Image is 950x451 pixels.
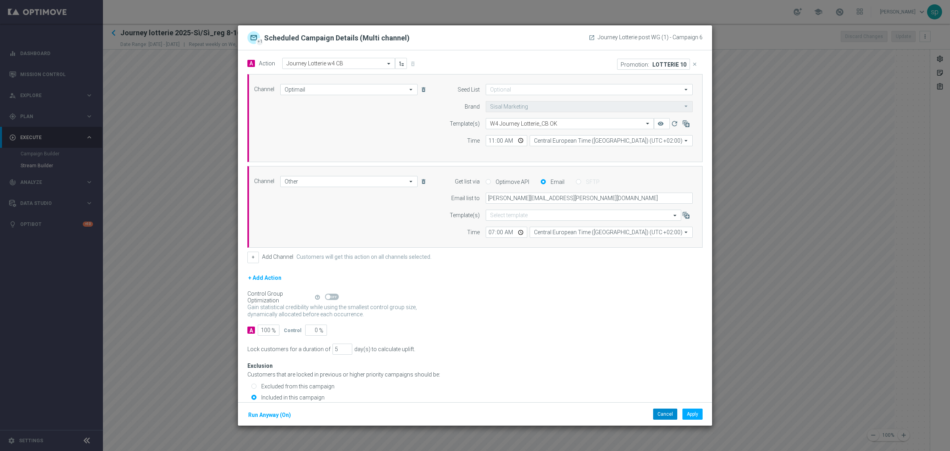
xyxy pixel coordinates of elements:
label: Channel [254,178,274,185]
div: day(s) to calculate uplift. [354,346,415,353]
label: Channel [254,86,274,93]
i: arrow_drop_down [682,101,690,111]
div: Lock customers for a duration of [247,346,331,353]
button: close [690,59,700,70]
div: +1 [256,38,264,46]
button: refresh [670,118,681,129]
ng-select: W4 Journey Lotterie_CB OK [486,118,654,129]
i: close [692,61,697,67]
label: Template(s) [450,212,480,219]
span: Journey Lotterie post WG (1) - Campaign 6 [598,34,703,41]
label: Brand [465,103,480,110]
label: Template(s) [450,120,480,127]
label: Email list to [451,195,480,202]
label: Time [467,229,480,236]
i: delete_forever [420,178,427,185]
button: Apply [682,409,703,420]
span: A [247,60,255,67]
label: Seed List [458,86,480,93]
p: Promotion: [621,61,649,67]
h2: Scheduled Campaign Details (Multi channel) [264,33,410,44]
div: Control Group Optimization [247,290,314,304]
button: delete_forever [420,177,429,186]
input: Select time zone [530,227,693,238]
span: % [272,327,276,334]
button: + [247,252,259,263]
input: Optional [486,84,693,95]
i: arrow_drop_down [682,227,690,237]
p: LOTTERIE 10 [652,61,686,67]
div: Control [284,327,301,334]
input: Select channel [280,84,418,95]
input: Select time zone [530,135,693,146]
button: remove_red_eye [654,118,670,129]
i: arrow_drop_down [682,84,690,95]
span: % [319,327,323,334]
i: help_outline [315,294,320,300]
label: Excluded from this campaign [259,383,334,390]
a: launch [589,34,595,41]
input: Enter email address, use comma to separate multiple Emails [486,193,693,204]
div: A [247,327,255,334]
label: Customers will get this action on all channels selected. [296,254,431,260]
i: arrow_drop_down [682,136,690,146]
label: Optimove API [494,178,529,185]
button: + Add Action [247,273,282,283]
i: arrow_drop_down [407,84,415,95]
div: Exclusion [247,363,300,369]
i: delete_forever [420,86,427,93]
div: Customers that are locked in previous or higher priority campaigns should be: [247,371,703,378]
label: Action [259,60,275,67]
button: Run Anyway (On) [247,410,292,420]
label: Email [549,178,564,185]
div: LOTTERIE 10 [617,59,700,70]
label: Get list via [455,178,480,185]
label: Time [467,138,480,144]
label: SFTP [584,178,600,185]
i: arrow_drop_down [407,176,415,187]
button: help_outline [314,293,325,302]
label: Included in this campaign [259,394,325,401]
button: delete_forever [420,85,429,94]
i: remove_red_eye [657,120,664,127]
ng-select: Journey Lotterie w4 CB [282,58,395,69]
button: Cancel [653,409,677,420]
label: Add Channel [262,254,293,260]
i: refresh [671,120,678,128]
input: Select channel [280,176,418,187]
